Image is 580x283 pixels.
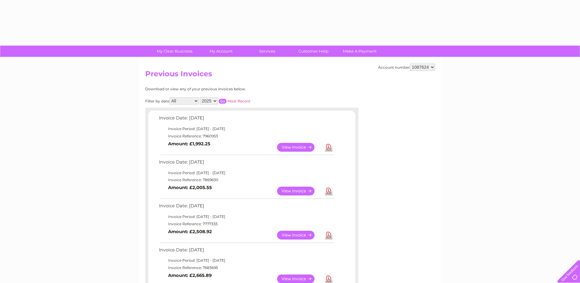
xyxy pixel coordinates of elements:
a: My Account [196,46,246,57]
td: Invoice Date: [DATE] [157,202,336,213]
td: Invoice Reference: 7960953 [157,133,336,140]
a: View [277,187,322,195]
div: Account number [378,64,435,71]
a: Services [242,46,292,57]
b: Amount: £2,005.55 [168,185,212,190]
div: Filter by date [145,97,305,105]
a: Download [325,187,332,195]
a: Most Recent [227,99,251,103]
td: Invoice Date: [DATE] [157,158,336,169]
a: Make A Payment [335,46,385,57]
a: Download [325,143,332,152]
td: Invoice Reference: 7869630 [157,176,336,184]
a: View [277,231,322,240]
b: Amount: £2,665.89 [168,273,212,278]
td: Invoice Reference: 7777335 [157,220,336,228]
td: Invoice Date: [DATE] [157,246,336,257]
td: Invoice Date: [DATE] [157,114,336,125]
div: Download or view any of your previous invoices below. [145,87,305,91]
td: Invoice Reference: 7683695 [157,264,336,271]
b: Amount: £2,508.92 [168,229,212,234]
a: Download [325,231,332,240]
td: Invoice Period: [DATE] - [DATE] [157,257,336,264]
a: View [277,143,322,152]
a: My Clear Business [149,46,200,57]
b: Amount: £1,992.25 [168,141,210,147]
td: Invoice Period: [DATE] - [DATE] [157,125,336,133]
td: Invoice Period: [DATE] - [DATE] [157,213,336,220]
h2: Previous Invoices [145,70,435,81]
a: Customer Help [288,46,339,57]
td: Invoice Period: [DATE] - [DATE] [157,169,336,177]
